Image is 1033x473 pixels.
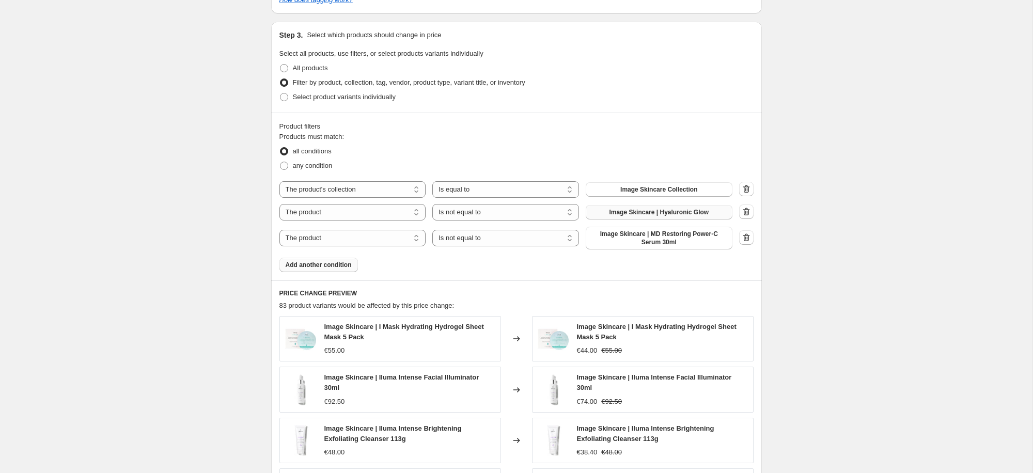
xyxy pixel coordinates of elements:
[279,50,483,57] span: Select all products, use filters, or select products variants individually
[279,30,303,40] h2: Step 3.
[601,346,622,354] span: €55.00
[601,448,622,456] span: €48.00
[293,162,333,169] span: any condition
[577,346,598,354] span: €44.00
[279,258,358,272] button: Add another condition
[324,398,345,405] span: €92.50
[293,93,396,101] span: Select product variants individually
[293,64,328,72] span: All products
[586,182,732,197] button: Image Skincare Collection
[577,323,737,341] span: Image Skincare | I Mask Hydrating Hydrogel Sheet Mask 5 Pack
[279,121,754,132] div: Product filters
[586,227,732,249] button: Image Skincare | MD Restoring Power-C Serum 30ml
[285,425,316,456] img: image-skincareimage-skincare-iluma-intense-brightening-exfoliating-cleanser-113g-427378_80x.jpg
[293,147,332,155] span: all conditions
[324,373,479,391] span: Image Skincare | Iluma Intense Facial Illuminator 30ml
[279,289,754,297] h6: PRICE CHANGE PREVIEW
[577,373,732,391] span: Image Skincare | Iluma Intense Facial Illuminator 30ml
[279,133,345,140] span: Products must match:
[538,323,569,354] img: Image-Skincare-Hydrating-Hydrogel-Sheet-Mask-5-pack-928459_80x.jpg
[285,323,316,354] img: Image-Skincare-Hydrating-Hydrogel-Sheet-Mask-5-pack-928459_80x.jpg
[620,185,697,194] span: Image Skincare Collection
[586,205,732,219] button: Image Skincare | Hyaluronic Glow
[324,448,345,456] span: €48.00
[324,424,462,443] span: Image Skincare | Iluma Intense Brightening Exfoliating Cleanser 113g
[577,448,598,456] span: €38.40
[279,302,455,309] span: 83 product variants would be affected by this price change:
[307,30,441,40] p: Select which products should change in price
[592,230,726,246] span: Image Skincare | MD Restoring Power-C Serum 30ml
[324,323,484,341] span: Image Skincare | I Mask Hydrating Hydrogel Sheet Mask 5 Pack
[286,261,352,269] span: Add another condition
[324,346,345,354] span: €55.00
[577,424,714,443] span: Image Skincare | Iluma Intense Brightening Exfoliating Cleanser 113g
[601,398,622,405] span: €92.50
[609,208,709,216] span: Image Skincare | Hyaluronic Glow
[293,78,525,86] span: Filter by product, collection, tag, vendor, product type, variant title, or inventory
[577,398,598,405] span: €74.00
[538,425,569,456] img: image-skincareimage-skincare-iluma-intense-brightening-exfoliating-cleanser-113g-427378_80x.jpg
[538,374,569,405] img: image-skincareimage-skincare-iluma-intense-facial-illuminator-30ml-356131_80x.jpg
[285,374,316,405] img: image-skincareimage-skincare-iluma-intense-facial-illuminator-30ml-356131_80x.jpg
